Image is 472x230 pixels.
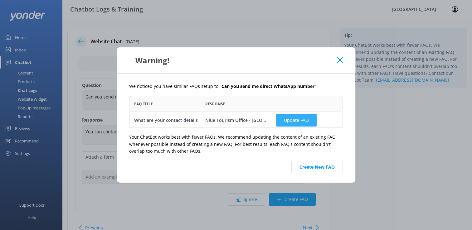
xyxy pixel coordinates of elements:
[129,134,343,155] p: Your ChatBot works best with fewer FAQs. We recommend updating the content of an existing FAQ whe...
[291,161,343,173] button: Create New FAQ
[205,101,225,107] span: Response
[276,114,317,127] button: Update FAQ
[205,117,267,124] div: Niue Tourism Office - [GEOGRAPHIC_DATA]: Address: Visitor Information [GEOGRAPHIC_DATA] Phone: (+...
[134,117,198,124] div: What are your contact details
[129,112,343,127] div: grid
[221,83,314,89] b: Can you send me direct WhatsApp number
[134,101,153,107] span: FAQ Title
[129,55,337,65] div: Warning!
[129,112,343,129] div: row
[129,83,343,90] p: We noticed you have similar FAQs setup to " "
[337,57,343,63] button: Close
